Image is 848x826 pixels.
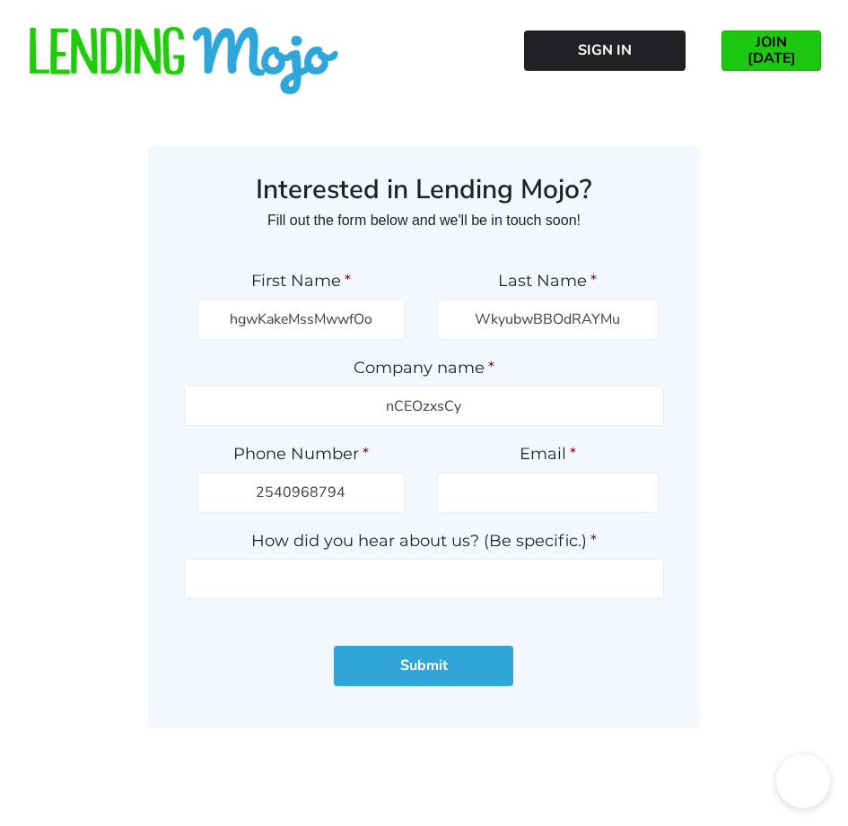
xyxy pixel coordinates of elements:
span: JOIN [DATE] [733,34,809,66]
input: Submit [334,646,513,686]
iframe: chat widget [776,754,830,808]
a: Sign In [524,30,686,71]
label: Last Name [437,271,660,291]
label: How did you hear about us? (Be specific.) [184,531,665,552]
label: Phone Number [197,444,406,465]
h3: Interested in Lending Mojo? [184,173,665,207]
a: JOIN [DATE] [721,30,821,71]
img: lm-horizontal-logo [27,27,341,97]
p: Fill out the form below and we'll be in touch soon! [184,206,665,235]
label: Email [437,444,660,465]
label: First Name [197,271,406,291]
span: Sign In [578,42,632,58]
label: Company name [184,358,665,378]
